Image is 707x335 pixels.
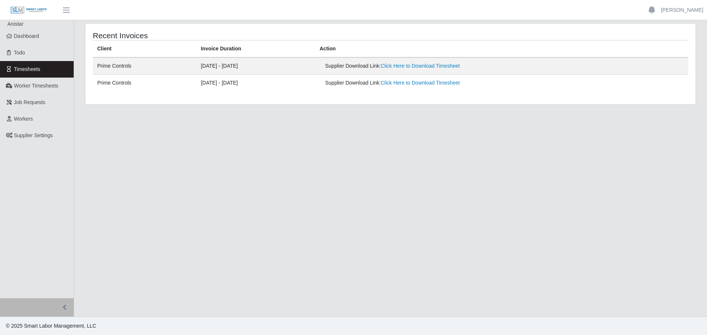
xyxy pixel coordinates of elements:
h4: Recent Invoices [93,31,334,40]
span: Anistar [7,21,24,27]
span: Job Requests [14,99,46,105]
th: Client [93,40,196,58]
th: Action [315,40,688,58]
div: Supplier Download Link: [325,62,557,70]
th: Invoice Duration [196,40,315,58]
img: SLM Logo [10,6,47,14]
span: Workers [14,116,33,122]
a: Click Here to Download Timesheet [381,63,460,69]
td: [DATE] - [DATE] [196,75,315,92]
span: Supplier Settings [14,132,53,138]
div: Supplier Download Link: [325,79,557,87]
a: Click Here to Download Timesheet [381,80,460,86]
a: [PERSON_NAME] [661,6,703,14]
td: [DATE] - [DATE] [196,57,315,75]
span: Dashboard [14,33,39,39]
span: Worker Timesheets [14,83,58,89]
span: © 2025 Smart Labor Management, LLC [6,323,96,329]
span: Todo [14,50,25,56]
span: Timesheets [14,66,41,72]
td: Prime Controls [93,57,196,75]
td: Prime Controls [93,75,196,92]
